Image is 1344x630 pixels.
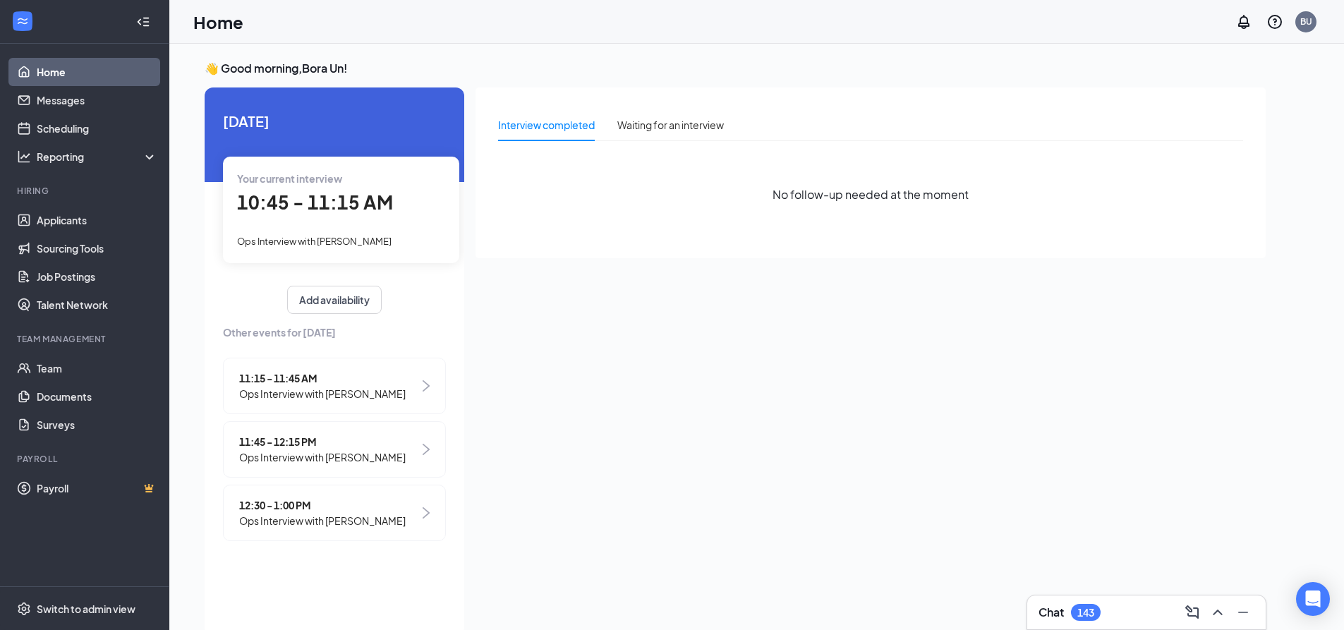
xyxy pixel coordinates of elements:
[239,370,406,386] span: 11:15 - 11:45 AM
[1209,604,1226,621] svg: ChevronUp
[193,10,243,34] h1: Home
[287,286,382,314] button: Add availability
[239,497,406,513] span: 12:30 - 1:00 PM
[37,262,157,291] a: Job Postings
[37,114,157,143] a: Scheduling
[37,291,157,319] a: Talent Network
[136,15,150,29] svg: Collapse
[1039,605,1064,620] h3: Chat
[239,449,406,465] span: Ops Interview with [PERSON_NAME]
[37,474,157,502] a: PayrollCrown
[37,354,157,382] a: Team
[1296,582,1330,616] div: Open Intercom Messenger
[1184,604,1201,621] svg: ComposeMessage
[37,234,157,262] a: Sourcing Tools
[205,61,1266,76] h3: 👋 Good morning, Bora Un !
[17,453,155,465] div: Payroll
[237,172,342,185] span: Your current interview
[17,602,31,616] svg: Settings
[223,110,446,132] span: [DATE]
[237,236,392,247] span: Ops Interview with [PERSON_NAME]
[1235,13,1252,30] svg: Notifications
[37,411,157,439] a: Surveys
[1266,13,1283,30] svg: QuestionInfo
[773,186,969,203] span: No follow-up needed at the moment
[17,333,155,345] div: Team Management
[16,14,30,28] svg: WorkstreamLogo
[37,206,157,234] a: Applicants
[1181,601,1204,624] button: ComposeMessage
[17,185,155,197] div: Hiring
[239,434,406,449] span: 11:45 - 12:15 PM
[1235,604,1252,621] svg: Minimize
[223,325,446,340] span: Other events for [DATE]
[1232,601,1254,624] button: Minimize
[239,386,406,401] span: Ops Interview with [PERSON_NAME]
[1206,601,1229,624] button: ChevronUp
[1300,16,1312,28] div: BU
[237,190,393,214] span: 10:45 - 11:15 AM
[17,150,31,164] svg: Analysis
[37,382,157,411] a: Documents
[37,150,158,164] div: Reporting
[37,58,157,86] a: Home
[1077,607,1094,619] div: 143
[37,602,135,616] div: Switch to admin view
[37,86,157,114] a: Messages
[617,117,724,133] div: Waiting for an interview
[239,513,406,528] span: Ops Interview with [PERSON_NAME]
[498,117,595,133] div: Interview completed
